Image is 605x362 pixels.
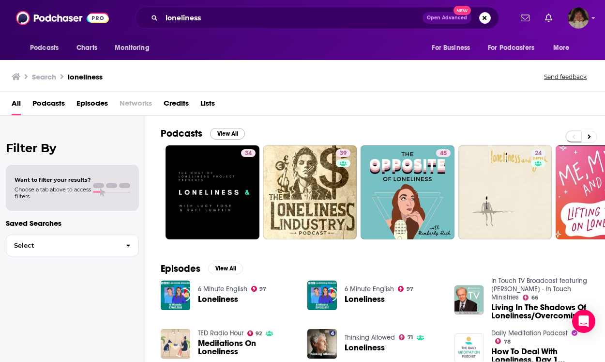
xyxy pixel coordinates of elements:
a: 34 [166,145,259,239]
a: Show notifications dropdown [541,10,556,26]
a: In Touch TV Broadcast featuring Dr. Charles Stanley - In Touch Ministries [491,277,587,301]
button: open menu [482,39,548,57]
img: Loneliness [161,281,190,310]
a: 24 [531,149,545,157]
a: 97 [398,286,413,292]
span: Logged in as angelport [568,7,589,29]
button: open menu [23,39,71,57]
a: 45 [361,145,454,239]
a: Podcasts [32,95,65,115]
span: For Business [432,41,470,55]
span: 71 [408,335,413,340]
button: open menu [546,39,582,57]
a: 97 [251,286,267,292]
h3: loneliness [68,72,103,81]
a: 71 [399,334,413,340]
p: Saved Searches [6,219,139,228]
a: 6 Minute English [345,285,394,293]
img: Meditations On Loneliness [161,329,190,359]
a: Thinking Allowed [345,333,395,342]
span: For Podcasters [488,41,534,55]
button: Select [6,235,139,256]
a: Lists [200,95,215,115]
a: All [12,95,21,115]
a: 78 [495,338,511,344]
img: Podchaser - Follow, Share and Rate Podcasts [16,9,109,27]
span: 97 [407,287,413,291]
a: TED Radio Hour [198,329,243,337]
a: 92 [247,331,262,336]
div: Open Intercom Messenger [572,310,595,333]
a: Living In The Shadows Of Loneliness/Overcoming Loneliness [491,303,590,320]
a: 34 [241,149,256,157]
span: 92 [256,331,262,336]
input: Search podcasts, credits, & more... [162,10,423,26]
span: 45 [440,149,447,158]
a: 66 [523,295,538,300]
img: Living In The Shadows Of Loneliness/Overcoming Loneliness [454,285,484,315]
a: 24 [458,145,552,239]
div: Search podcasts, credits, & more... [135,7,499,29]
a: 6 Minute English [198,285,247,293]
span: Networks [120,95,152,115]
button: View All [208,263,243,274]
a: 45 [436,149,451,157]
span: Choose a tab above to access filters. [15,186,91,200]
span: Open Advanced [427,16,467,20]
span: 78 [504,340,511,344]
a: Show notifications dropdown [517,10,533,26]
a: 39 [263,145,357,239]
span: Charts [76,41,97,55]
img: User Profile [568,7,589,29]
span: Monitoring [115,41,149,55]
a: Daily Meditation Podcast [491,329,568,337]
span: 24 [535,149,542,158]
a: Meditations On Loneliness [198,339,296,356]
span: 34 [245,149,252,158]
h3: Search [32,72,56,81]
h2: Episodes [161,263,200,275]
a: PodcastsView All [161,127,245,140]
button: open menu [108,39,162,57]
span: Select [6,242,118,249]
span: Want to filter your results? [15,176,91,183]
a: Charts [70,39,103,57]
img: Loneliness [307,281,337,310]
a: Loneliness [345,344,385,352]
img: Loneliness [307,329,337,359]
button: Show profile menu [568,7,589,29]
a: 39 [336,149,350,157]
button: open menu [425,39,482,57]
span: More [553,41,570,55]
button: View All [210,128,245,140]
h2: Filter By [6,141,139,155]
a: Credits [164,95,189,115]
button: Send feedback [541,73,590,81]
span: New [454,6,471,15]
span: Podcasts [30,41,59,55]
span: 39 [340,149,347,158]
span: 97 [259,287,266,291]
h2: Podcasts [161,127,202,140]
a: Episodes [76,95,108,115]
button: Open AdvancedNew [423,12,471,24]
a: Loneliness [198,295,238,303]
a: EpisodesView All [161,263,243,275]
span: 66 [531,296,538,300]
a: Loneliness [345,295,385,303]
